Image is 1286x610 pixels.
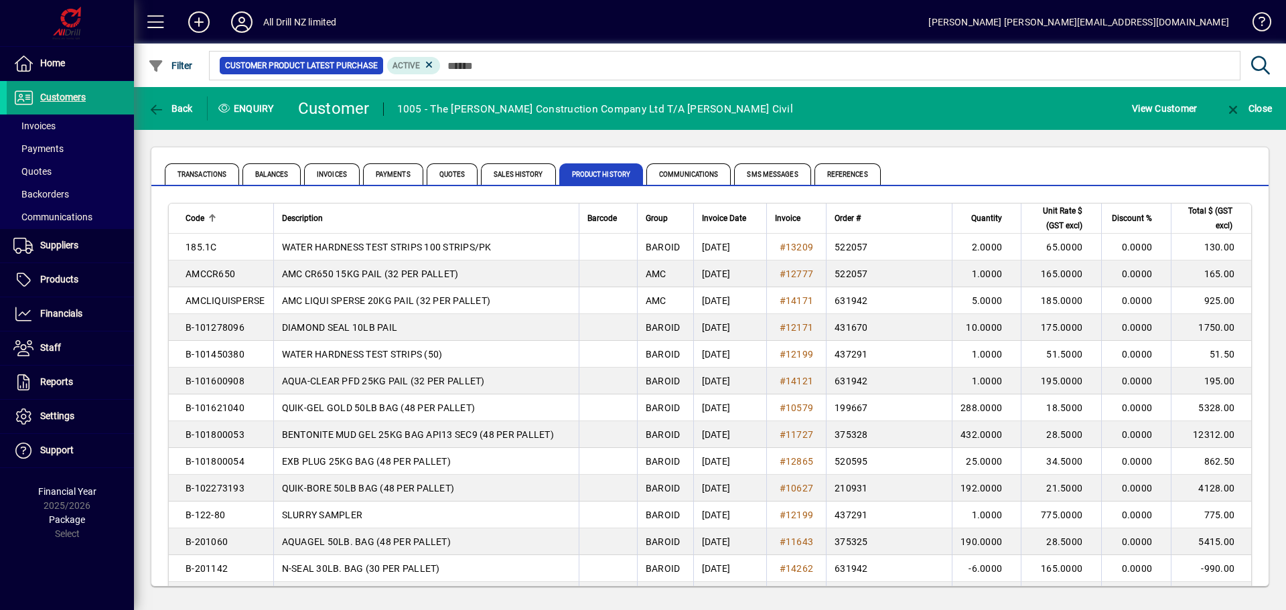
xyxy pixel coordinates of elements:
[775,400,818,415] a: #10579
[786,483,813,493] span: 10627
[826,448,952,475] td: 520595
[186,349,244,360] span: B-101450380
[186,536,228,547] span: B-201060
[775,481,818,495] a: #10627
[775,293,818,308] a: #14171
[186,211,265,226] div: Code
[826,582,952,609] td: 150649
[1101,475,1171,502] td: 0.0000
[786,456,813,467] span: 12865
[952,475,1021,502] td: 192.0000
[646,295,666,306] span: AMC
[786,536,813,547] span: 11643
[242,163,301,185] span: Balances
[1171,421,1251,448] td: 12312.00
[646,429,681,440] span: BAROID
[1171,341,1251,368] td: 51.50
[786,269,813,279] span: 12777
[780,322,786,333] span: #
[282,376,485,386] span: AQUA-CLEAR PFD 25KG PAIL (32 PER PALLET)
[775,374,818,388] a: #14121
[282,349,443,360] span: WATER HARDNESS TEST STRIPS (50)
[952,555,1021,582] td: -6.0000
[1101,528,1171,555] td: 0.0000
[148,60,193,71] span: Filter
[282,536,451,547] span: AQUAGEL 50LB. BAG (48 PER PALLET)
[786,510,813,520] span: 12199
[282,211,323,226] span: Description
[693,475,766,502] td: [DATE]
[1171,287,1251,314] td: 925.00
[693,582,766,609] td: [DATE]
[775,454,818,469] a: #12865
[952,582,1021,609] td: 10.0000
[220,10,263,34] button: Profile
[282,242,492,252] span: WATER HARDNESS TEST STRIPS 100 STRIPS/PK
[646,456,681,467] span: BAROID
[826,555,952,582] td: 631942
[1180,204,1244,233] div: Total $ (GST excl)
[693,421,766,448] td: [DATE]
[1225,103,1272,114] span: Close
[826,421,952,448] td: 375328
[1171,502,1251,528] td: 775.00
[1180,204,1232,233] span: Total $ (GST excl)
[1021,234,1101,260] td: 65.0000
[387,57,441,74] mat-chip: Product Activation Status: Active
[786,295,813,306] span: 14171
[928,11,1229,33] div: [PERSON_NAME] [PERSON_NAME][EMAIL_ADDRESS][DOMAIN_NAME]
[693,394,766,421] td: [DATE]
[40,376,73,387] span: Reports
[1101,287,1171,314] td: 0.0000
[693,234,766,260] td: [DATE]
[646,536,681,547] span: BAROID
[826,502,952,528] td: 437291
[971,211,1002,226] span: Quantity
[693,260,766,287] td: [DATE]
[40,58,65,68] span: Home
[780,402,786,413] span: #
[826,260,952,287] td: 522057
[1110,211,1164,226] div: Discount %
[952,448,1021,475] td: 25.0000
[165,163,239,185] span: Transactions
[646,242,681,252] span: BAROID
[775,347,818,362] a: #12199
[282,211,571,226] div: Description
[780,536,786,547] span: #
[1101,421,1171,448] td: 0.0000
[427,163,478,185] span: Quotes
[1021,368,1101,394] td: 195.0000
[1029,204,1094,233] div: Unit Rate $ (GST excl)
[1021,314,1101,341] td: 175.0000
[960,211,1014,226] div: Quantity
[186,376,244,386] span: B-101600908
[780,242,786,252] span: #
[826,528,952,555] td: 375325
[646,211,668,226] span: Group
[646,163,731,185] span: Communications
[208,98,288,119] div: Enquiry
[1171,582,1251,609] td: 2330.00
[282,456,451,467] span: EXB PLUG 25KG BAG (48 PER PALLET)
[786,402,813,413] span: 10579
[775,211,818,226] div: Invoice
[775,427,818,442] a: #11727
[7,297,134,331] a: Financials
[40,410,74,421] span: Settings
[587,211,629,226] div: Barcode
[282,510,363,520] span: SLURRY SAMPLER
[702,211,758,226] div: Invoice Date
[646,510,681,520] span: BAROID
[1021,394,1101,421] td: 18.5000
[282,483,455,493] span: QUIK-BORE 50LB BAG (48 PER PALLET)
[693,502,766,528] td: [DATE]
[282,402,476,413] span: QUIK-GEL GOLD 50LB BAG (48 PER PALLET)
[952,287,1021,314] td: 5.0000
[186,402,244,413] span: B-101621040
[304,163,360,185] span: Invoices
[1021,287,1101,314] td: 185.0000
[775,320,818,335] a: #12171
[1021,421,1101,448] td: 28.5000
[1132,98,1197,119] span: View Customer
